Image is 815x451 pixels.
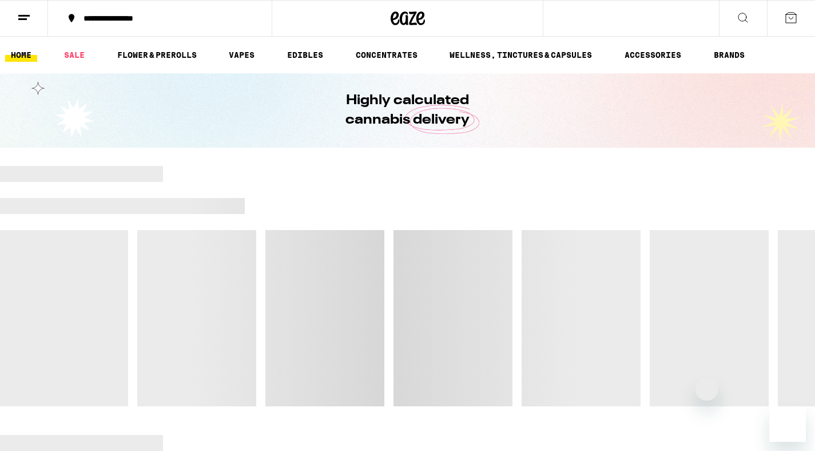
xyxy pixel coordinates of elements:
a: BRANDS [708,48,750,62]
a: HOME [5,48,37,62]
a: ACCESSORIES [619,48,687,62]
iframe: Close message [695,378,718,401]
a: SALE [58,48,90,62]
a: VAPES [223,48,260,62]
a: EDIBLES [281,48,329,62]
a: FLOWER & PREROLLS [112,48,202,62]
iframe: Button to launch messaging window [769,405,806,442]
a: CONCENTRATES [350,48,423,62]
a: WELLNESS, TINCTURES & CAPSULES [444,48,598,62]
h1: Highly calculated cannabis delivery [313,91,502,130]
